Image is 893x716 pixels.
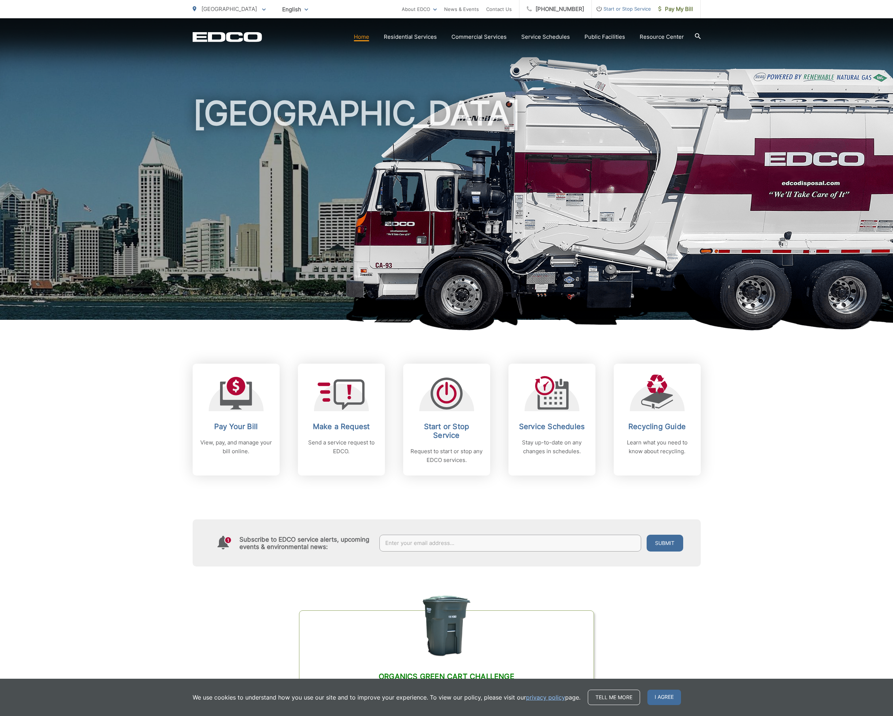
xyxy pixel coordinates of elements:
[516,422,588,431] h2: Service Schedules
[410,447,483,465] p: Request to start or stop any EDCO services.
[444,5,479,14] a: News & Events
[239,536,372,550] h4: Subscribe to EDCO service alerts, upcoming events & environmental news:
[640,33,684,41] a: Resource Center
[201,5,257,12] span: [GEOGRAPHIC_DATA]
[614,364,701,476] a: Recycling Guide Learn what you need to know about recycling.
[379,535,641,552] input: Enter your email address...
[354,33,369,41] a: Home
[298,364,385,476] a: Make a Request Send a service request to EDCO.
[193,693,580,702] p: We use cookies to understand how you use our site and to improve your experience. To view our pol...
[451,33,507,41] a: Commercial Services
[647,535,683,552] button: Submit
[200,438,272,456] p: View, pay, and manage your bill online.
[193,95,701,326] h1: [GEOGRAPHIC_DATA]
[402,5,437,14] a: About EDCO
[621,438,693,456] p: Learn what you need to know about recycling.
[305,438,378,456] p: Send a service request to EDCO.
[410,422,483,440] h2: Start or Stop Service
[277,3,314,16] span: English
[647,690,681,705] span: I agree
[584,33,625,41] a: Public Facilities
[658,5,693,14] span: Pay My Bill
[521,33,570,41] a: Service Schedules
[486,5,512,14] a: Contact Us
[318,672,575,681] h2: Organics Green Cart Challenge
[200,422,272,431] h2: Pay Your Bill
[621,422,693,431] h2: Recycling Guide
[508,364,595,476] a: Service Schedules Stay up-to-date on any changes in schedules.
[305,422,378,431] h2: Make a Request
[526,693,565,702] a: privacy policy
[193,364,280,476] a: Pay Your Bill View, pay, and manage your bill online.
[588,690,640,705] a: Tell me more
[384,33,437,41] a: Residential Services
[516,438,588,456] p: Stay up-to-date on any changes in schedules.
[193,32,262,42] a: EDCD logo. Return to the homepage.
